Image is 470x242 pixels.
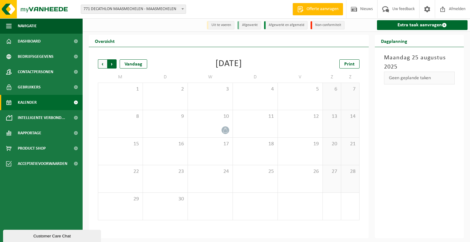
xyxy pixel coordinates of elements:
[207,21,234,29] li: Uit te voeren
[215,59,242,69] div: [DATE]
[236,86,274,93] span: 4
[146,196,185,203] span: 30
[146,141,185,147] span: 16
[384,72,455,84] div: Geen geplande taken
[81,5,186,13] span: 771 DECATHLON MAASMECHELEN - MAASMECHELEN
[18,95,37,110] span: Kalender
[98,72,143,83] td: M
[341,72,360,83] td: Z
[18,141,46,156] span: Product Shop
[146,168,185,175] span: 23
[89,35,121,47] h2: Overzicht
[18,49,54,64] span: Bedrijfsgegevens
[281,86,319,93] span: 5
[344,86,356,93] span: 7
[237,21,261,29] li: Afgewerkt
[101,168,140,175] span: 22
[143,72,188,83] td: D
[18,125,41,141] span: Rapportage
[236,168,274,175] span: 25
[264,21,308,29] li: Afgewerkt en afgemeld
[384,53,455,72] h3: Maandag 25 augustus 2025
[18,18,37,34] span: Navigatie
[281,168,319,175] span: 26
[101,196,140,203] span: 29
[377,20,468,30] a: Extra taak aanvragen
[281,141,319,147] span: 19
[344,113,356,120] span: 14
[18,80,41,95] span: Gebruikers
[326,113,338,120] span: 13
[191,141,229,147] span: 17
[305,6,340,12] span: Offerte aanvragen
[236,113,274,120] span: 11
[98,59,107,69] span: Vorige
[293,3,343,15] a: Offerte aanvragen
[191,86,229,93] span: 3
[188,72,233,83] td: W
[18,156,67,171] span: Acceptatievoorwaarden
[375,35,413,47] h2: Dagplanning
[278,72,323,83] td: V
[326,86,338,93] span: 6
[344,168,356,175] span: 28
[339,59,360,69] a: Print
[101,141,140,147] span: 15
[281,113,319,120] span: 12
[233,72,278,83] td: D
[236,141,274,147] span: 18
[311,21,345,29] li: Non-conformiteit
[101,113,140,120] span: 8
[323,72,341,83] td: Z
[326,141,338,147] span: 20
[146,113,185,120] span: 9
[191,168,229,175] span: 24
[344,141,356,147] span: 21
[191,113,229,120] span: 10
[344,62,355,67] span: Print
[146,86,185,93] span: 2
[101,86,140,93] span: 1
[326,168,338,175] span: 27
[120,59,147,69] div: Vandaag
[18,110,65,125] span: Intelligente verbond...
[107,59,117,69] span: Volgende
[18,34,41,49] span: Dashboard
[81,5,186,14] span: 771 DECATHLON MAASMECHELEN - MAASMECHELEN
[18,64,53,80] span: Contactpersonen
[3,229,102,242] iframe: chat widget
